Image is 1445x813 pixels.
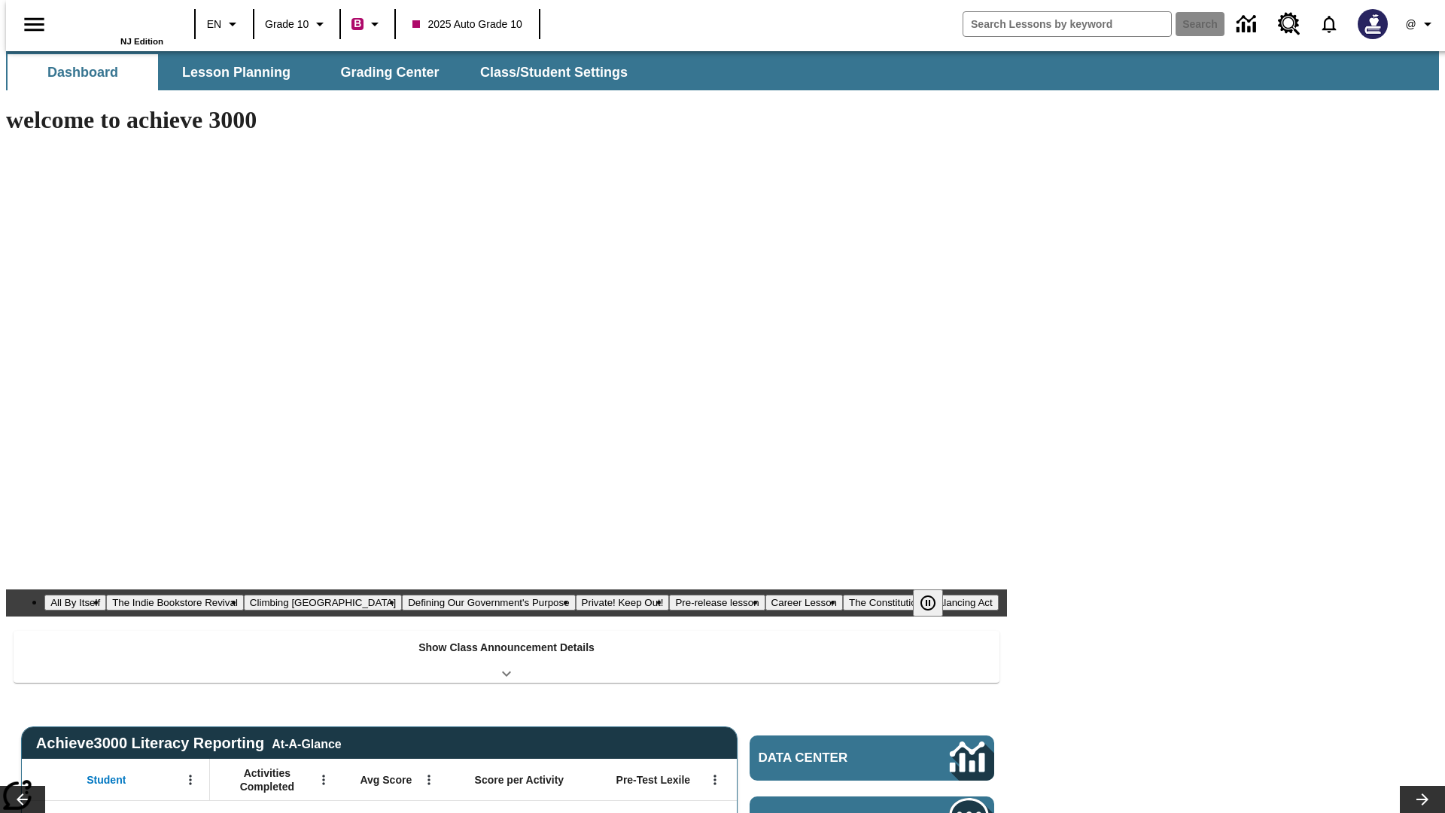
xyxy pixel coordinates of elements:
span: 2025 Auto Grade 10 [412,17,522,32]
span: Score per Activity [475,773,564,787]
button: Slide 6 Pre-release lesson [669,595,765,611]
button: Slide 1 All By Itself [44,595,106,611]
div: Pause [913,589,958,617]
div: Home [65,5,163,46]
a: Data Center [1227,4,1269,45]
span: Student [87,773,126,787]
button: Open Menu [179,769,202,791]
button: Boost Class color is violet red. Change class color [345,11,390,38]
div: SubNavbar [6,51,1439,90]
span: B [354,14,361,33]
span: Pre-Test Lexile [616,773,691,787]
img: Avatar [1358,9,1388,39]
button: Grade: Grade 10, Select a grade [259,11,335,38]
a: Resource Center, Will open in new tab [1269,4,1310,44]
a: Home [65,7,163,37]
span: Grade 10 [265,17,309,32]
button: Slide 7 Career Lesson [765,595,843,611]
h1: welcome to achieve 3000 [6,106,1007,134]
button: Language: EN, Select a language [200,11,248,38]
button: Slide 2 The Indie Bookstore Revival [106,595,244,611]
span: @ [1405,17,1416,32]
button: Profile/Settings [1397,11,1445,38]
button: Open Menu [418,769,440,791]
span: Achieve3000 Literacy Reporting [36,735,342,752]
span: NJ Edition [120,37,163,46]
button: Slide 3 Climbing Mount Tai [244,595,402,611]
span: Grading Center [340,64,439,81]
button: Open Menu [312,769,335,791]
a: Notifications [1310,5,1349,44]
button: Class/Student Settings [468,54,640,90]
p: Show Class Announcement Details [418,640,595,656]
button: Open Menu [704,769,726,791]
span: Activities Completed [218,766,317,793]
div: Show Class Announcement Details [14,631,999,683]
span: Avg Score [360,773,412,787]
span: Data Center [759,751,899,766]
button: Slide 4 Defining Our Government's Purpose [402,595,575,611]
div: At-A-Glance [272,735,341,751]
button: Slide 5 Private! Keep Out! [576,595,670,611]
button: Slide 8 The Constitution's Balancing Act [843,595,999,611]
span: Dashboard [47,64,118,81]
button: Lesson carousel, Next [1400,786,1445,813]
a: Data Center [750,735,994,781]
button: Grading Center [315,54,465,90]
button: Open side menu [12,2,56,47]
button: Lesson Planning [161,54,312,90]
input: search field [963,12,1171,36]
span: Class/Student Settings [480,64,628,81]
button: Select a new avatar [1349,5,1397,44]
span: Lesson Planning [182,64,291,81]
div: SubNavbar [6,54,641,90]
button: Pause [913,589,943,617]
span: EN [207,17,221,32]
button: Dashboard [8,54,158,90]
